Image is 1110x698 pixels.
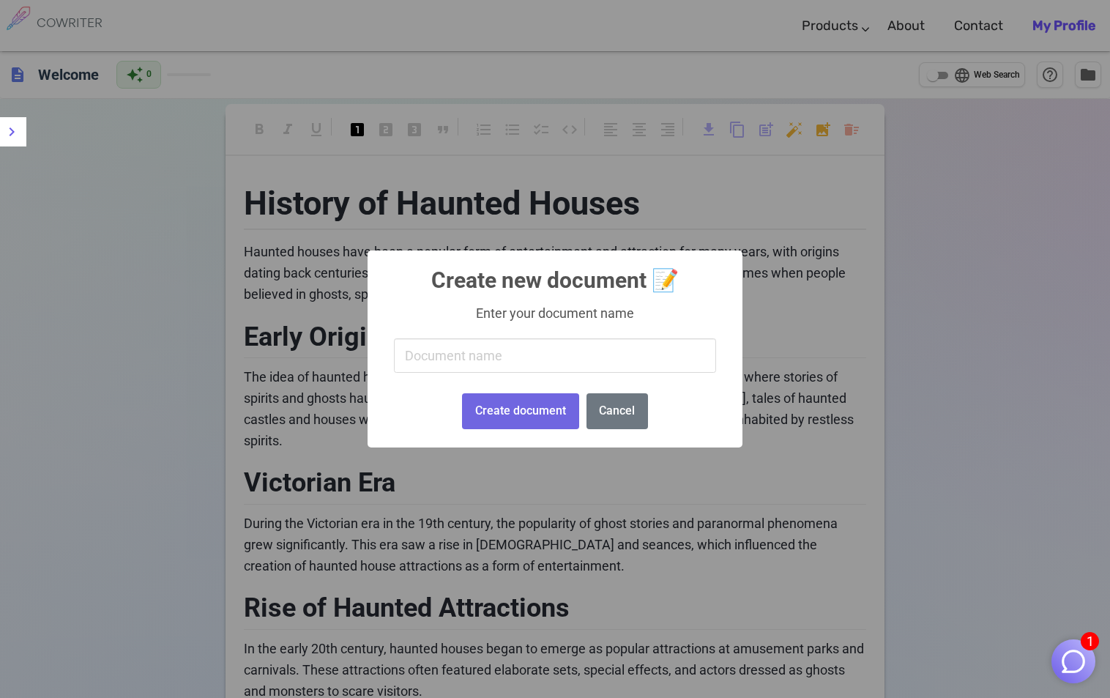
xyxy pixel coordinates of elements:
[1081,632,1099,650] span: 1
[1059,647,1087,675] img: Close chat
[586,393,648,429] button: Cancel
[462,393,578,429] button: Create document
[1051,639,1095,683] button: 1
[394,338,716,373] input: Document name
[389,305,721,321] div: Enter your document name
[368,250,742,292] h2: Create new document 📝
